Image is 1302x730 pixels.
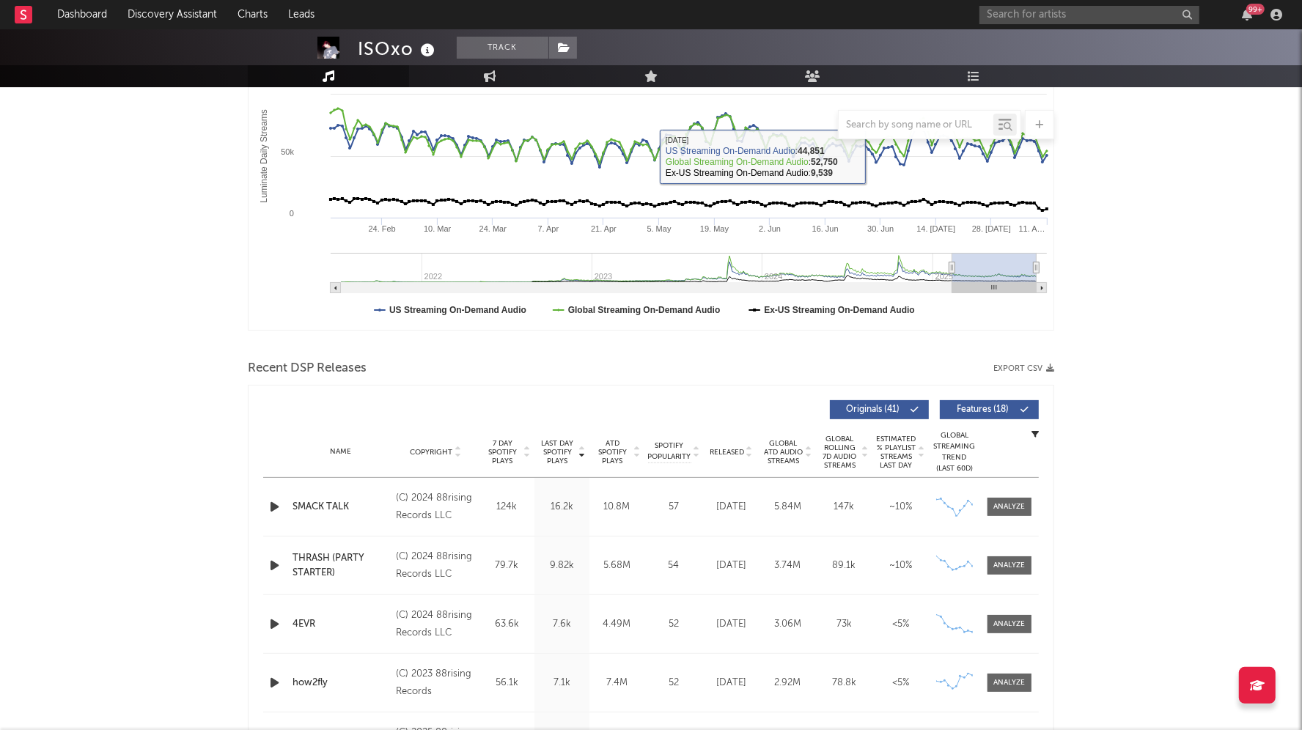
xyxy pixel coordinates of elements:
div: 10.8M [593,500,641,515]
div: 7.4M [593,676,641,690]
div: <5% [876,676,925,690]
button: Originals(41) [830,400,929,419]
button: 99+ [1242,9,1252,21]
div: (C) 2023 88rising Records [396,666,476,701]
div: 52 [648,617,699,632]
text: 30. Jun [867,224,894,233]
div: [DATE] [707,558,756,573]
div: [DATE] [707,500,756,515]
div: 124k [483,500,531,515]
span: Last Day Spotify Plays [538,439,577,465]
text: 16. Jun [812,224,839,233]
text: 11. A… [1019,224,1045,233]
div: ~ 10 % [876,558,925,573]
div: (C) 2024 88rising Records LLC [396,490,476,525]
div: 9.82k [538,558,586,573]
text: Luminate Daily Streams [259,109,269,202]
div: [DATE] [707,676,756,690]
div: Name [293,446,389,457]
div: <5% [876,617,925,632]
text: 14. [DATE] [916,224,955,233]
div: 2.92M [763,676,812,690]
div: Global Streaming Trend (Last 60D) [933,430,976,474]
div: 7.1k [538,676,586,690]
div: ISOxo [358,37,438,61]
text: 50k [281,147,294,156]
text: 2. Jun [759,224,781,233]
div: 3.06M [763,617,812,632]
span: Copyright [410,448,452,457]
div: 57 [648,500,699,515]
a: SMACK TALK [293,500,389,515]
text: 28. [DATE] [972,224,1011,233]
text: 5. May [647,224,672,233]
div: 16.2k [538,500,586,515]
text: Ex-US Streaming On-Demand Audio [764,305,915,315]
span: Spotify Popularity [648,440,691,462]
a: THRASH (PARTY STARTER) [293,551,389,580]
svg: Luminate Daily Consumption [249,37,1054,330]
div: 79.7k [483,558,531,573]
div: (C) 2024 88rising Records LLC [396,548,476,583]
div: 56.1k [483,676,531,690]
div: 147k [820,500,869,515]
a: how2fly [293,676,389,690]
span: Features ( 18 ) [949,405,1017,414]
div: 4.49M [593,617,641,632]
div: 63.6k [483,617,531,632]
text: 21. Apr [591,224,617,233]
button: Export CSV [993,364,1054,373]
div: (C) 2024 88rising Records LLC [396,607,476,642]
span: Recent DSP Releases [248,360,367,377]
text: 0 [290,209,294,218]
span: 7 Day Spotify Plays [483,439,522,465]
text: US Streaming On-Demand Audio [389,305,526,315]
div: 99 + [1246,4,1265,15]
a: 4EVR [293,617,389,632]
text: 10. Mar [424,224,452,233]
span: ATD Spotify Plays [593,439,632,465]
div: 7.6k [538,617,586,632]
button: Features(18) [940,400,1039,419]
text: 19. May [700,224,729,233]
div: 5.68M [593,558,641,573]
text: 24. Mar [479,224,507,233]
span: Released [710,448,744,457]
div: 89.1k [820,558,869,573]
div: 54 [648,558,699,573]
text: 24. Feb [369,224,396,233]
text: 7. Apr [538,224,559,233]
span: Estimated % Playlist Streams Last Day [876,435,916,470]
div: 3.74M [763,558,812,573]
div: 52 [648,676,699,690]
div: 73k [820,617,869,632]
input: Search for artists [979,6,1199,24]
div: ~ 10 % [876,500,925,515]
span: Global ATD Audio Streams [763,439,803,465]
button: Track [457,37,548,59]
div: 78.8k [820,676,869,690]
input: Search by song name or URL [839,119,993,131]
div: [DATE] [707,617,756,632]
div: 5.84M [763,500,812,515]
span: Originals ( 41 ) [839,405,907,414]
span: Global Rolling 7D Audio Streams [820,435,860,470]
text: Global Streaming On-Demand Audio [568,305,721,315]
